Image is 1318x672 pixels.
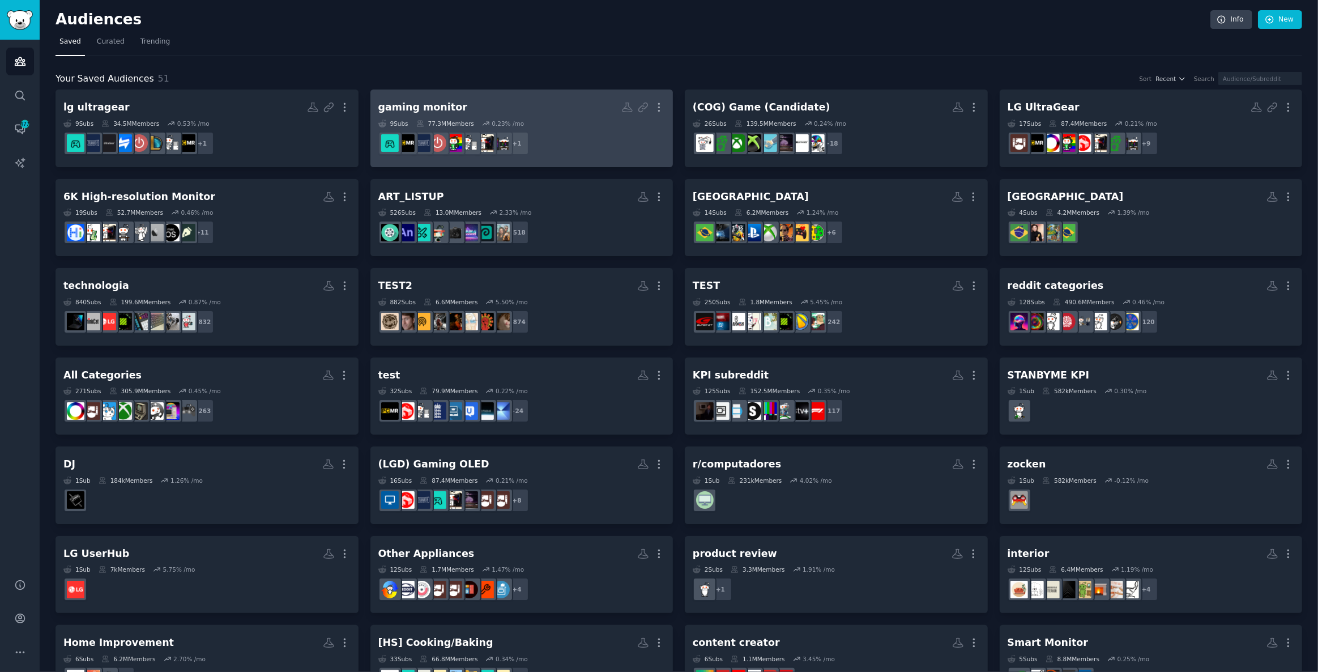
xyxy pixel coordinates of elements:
div: 2 Sub s [693,565,723,573]
span: Saved [59,37,81,47]
img: computadores [696,491,714,509]
div: 52.7M Members [105,209,163,216]
img: hardware [83,224,100,241]
img: jogosbrasil [728,224,745,241]
img: samsung [492,402,510,420]
img: crtgaming [760,402,777,420]
img: battlestations [1106,134,1123,152]
img: LookingForABro [413,313,430,330]
div: 1 Sub [693,477,720,484]
div: + 874 [505,310,529,334]
img: XboxSupport [775,402,793,420]
img: buildapc [162,134,180,152]
a: technologia840Subs199.6MMembers0.87% /mo+832OnePlusOpenEngineeringNSKeyboardLayoutsMechKeyboardsX... [56,268,359,346]
div: 125 Sub s [693,387,731,395]
img: InteriorDesignHacks [1106,581,1123,598]
img: cine [381,224,399,241]
div: 2.33 % /mo [500,209,532,216]
img: gaming [445,134,462,152]
div: 271 Sub s [63,387,101,395]
img: XboxGamers [114,402,132,420]
img: buildapcsales [429,134,446,152]
img: oled_monitors [1042,134,1060,152]
div: 77.3M Members [416,120,474,127]
img: Brazil [1010,224,1028,241]
img: graphic_design [178,224,195,241]
img: battlestations [712,134,730,152]
a: (COG) Game (Candidate)26Subs139.5MMembers0.24% /mo+18RandomActsOfGaming4kblurayLGOLEDtechnologyxb... [685,90,988,167]
div: 1.91 % /mo [803,565,835,573]
img: MHSliders [492,224,510,241]
img: LifeProTips [1121,313,1139,330]
img: videography [130,224,148,241]
img: rockpainting [413,224,430,241]
img: buildmeapc [99,402,116,420]
div: [GEOGRAPHIC_DATA] [693,190,809,204]
button: Recent [1155,75,1186,83]
div: product review [693,547,777,561]
div: 582k Members [1042,477,1097,484]
a: Trending [137,33,174,56]
div: + 6 [820,220,843,244]
img: appliancerepair [476,581,494,598]
img: RandomActsOfGaming [807,134,825,152]
div: 32 Sub s [378,387,412,395]
a: KPI subreddit125Subs152.5MMembers0.35% /mo+117F1TVAppleTVPlusXboxSupportcrtgamingSamsungFrameTVAn... [685,358,988,435]
div: 9 Sub s [63,120,93,127]
a: Curated [93,33,129,56]
img: pcmasterrace [178,134,195,152]
img: F1TV [807,402,825,420]
a: [GEOGRAPHIC_DATA]4Subs4.2MMembers1.39% /mobrasilivreItHadToBeBrazilbrasilBrazil [1000,179,1303,257]
div: lg ultragear [63,100,130,114]
span: Recent [1155,75,1176,83]
div: 4 Sub s [1008,209,1038,216]
a: TEST2882Subs6.6MMembers5.50% /mo+874g13cryptoleftistsMeniscusInjuriesLilJeffologyPercussionistsLo... [370,268,673,346]
img: ultrawidemasterrace [83,134,100,152]
div: 19 Sub s [63,209,97,216]
div: reddit categories [1008,279,1104,293]
img: suggestapc [162,402,180,420]
img: Damnthatsinteresting [1026,313,1044,330]
img: SamsungFrameTV [744,402,761,420]
img: videos [1106,313,1123,330]
img: OLED_Gaming [429,491,446,509]
div: [GEOGRAPHIC_DATA] [1008,190,1124,204]
img: MadhyaPradesh [381,313,399,330]
img: Indiangamers [146,402,164,420]
div: + 832 [190,310,214,334]
div: 5.45 % /mo [810,298,842,306]
a: LG UltraGear17Subs87.4MMembers0.21% /mo+9pcgamingbattlestationsPcBuilddesksetupgamingoled_monitor... [1000,90,1303,167]
img: techsupport [114,224,132,241]
img: interestingasfuck [1010,313,1028,330]
img: hardwarebrasil [807,224,825,241]
div: 199.6M Members [109,298,171,306]
img: xbox [744,134,761,152]
div: 1 Sub [1008,477,1035,484]
div: + 18 [820,131,843,155]
img: 4kTV [476,491,494,509]
img: Borderlands3Exchange [791,313,809,330]
img: 4kTV [429,581,446,598]
img: XMG_gg [114,313,132,330]
div: 12 Sub s [1008,565,1042,573]
img: gaming [1058,134,1076,152]
div: 1.26 % /mo [170,477,203,484]
div: 250 Sub s [693,298,731,306]
img: gadgets [696,134,714,152]
img: OLED [492,491,510,509]
div: 0.23 % /mo [492,120,524,127]
img: ItHadToBeBrazil [1042,224,1060,241]
span: 477 [20,120,30,128]
div: 231k Members [728,477,782,484]
span: Trending [140,37,170,47]
div: 184k Members [99,477,153,484]
div: 0.22 % /mo [496,387,528,395]
img: DankMemesMalayalam [460,224,478,241]
div: 5.75 % /mo [163,565,195,573]
img: super_gt [696,313,714,330]
img: OLED_Gaming [67,134,84,152]
img: macbookpro [146,224,164,241]
img: LGUltraGearOfficial [99,134,116,152]
img: adobeanimate [397,224,415,241]
a: interior12Subs6.4MMembers1.19% /mo+4malelivingspaceInteriorDesignHacksinteriordesignideasInterior... [1000,536,1303,614]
